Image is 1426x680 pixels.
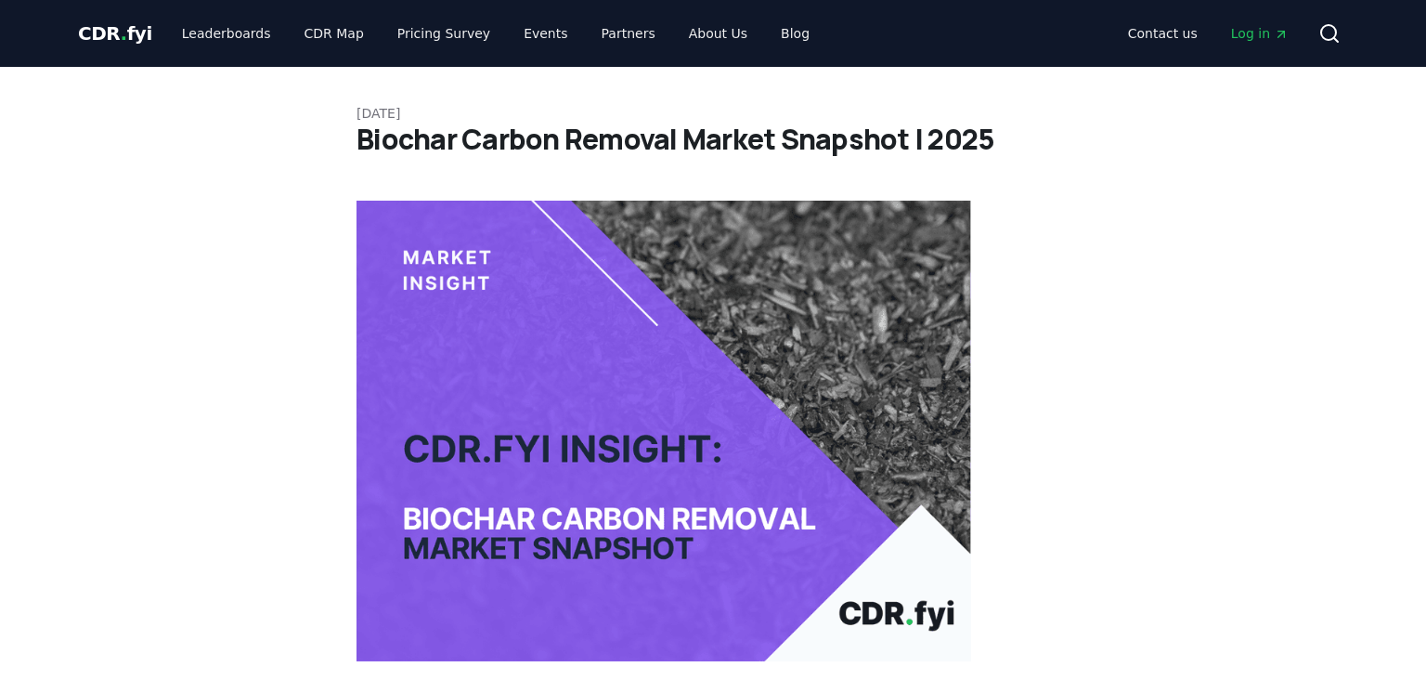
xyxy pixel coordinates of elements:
a: Contact us [1113,17,1212,50]
a: Partners [587,17,670,50]
a: Leaderboards [167,17,286,50]
a: Pricing Survey [382,17,505,50]
nav: Main [167,17,824,50]
a: Log in [1216,17,1303,50]
h1: Biochar Carbon Removal Market Snapshot | 2025 [356,123,1069,156]
a: CDR Map [290,17,379,50]
a: CDR.fyi [78,20,152,46]
a: About Us [674,17,762,50]
span: Log in [1231,24,1289,43]
a: Blog [766,17,824,50]
span: CDR fyi [78,22,152,45]
a: Events [509,17,582,50]
nav: Main [1113,17,1303,50]
p: [DATE] [356,104,1069,123]
span: . [121,22,127,45]
img: blog post image [356,201,971,661]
